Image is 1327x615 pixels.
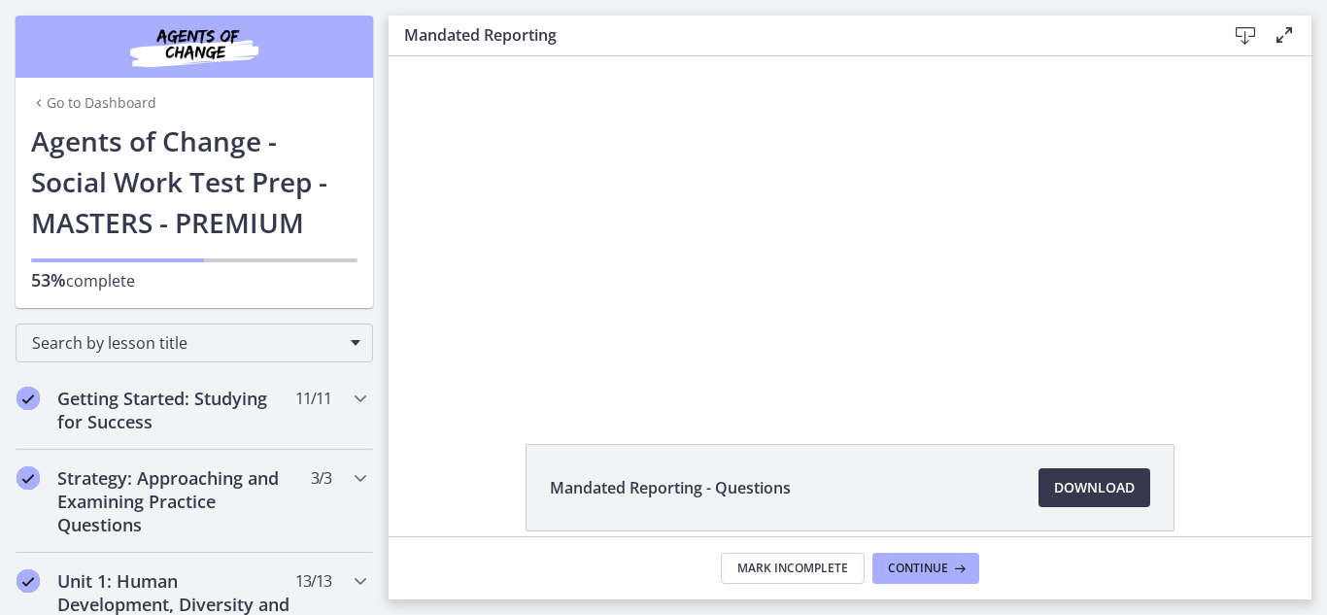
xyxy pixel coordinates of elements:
[872,553,979,584] button: Continue
[16,324,373,362] div: Search by lesson title
[888,561,948,576] span: Continue
[31,93,156,113] a: Go to Dashboard
[31,120,357,243] h1: Agents of Change - Social Work Test Prep - MASTERS - PREMIUM
[737,561,848,576] span: Mark Incomplete
[295,387,331,410] span: 11 / 11
[32,332,341,354] span: Search by lesson title
[550,476,791,499] span: Mandated Reporting - Questions
[78,23,311,70] img: Agents of Change
[311,466,331,490] span: 3 / 3
[295,569,331,593] span: 13 / 13
[57,466,294,536] h2: Strategy: Approaching and Examining Practice Questions
[17,569,40,593] i: Completed
[721,553,865,584] button: Mark Incomplete
[17,387,40,410] i: Completed
[389,19,1311,399] iframe: Video Lesson
[404,23,1195,47] h3: Mandated Reporting
[1038,468,1150,507] a: Download
[17,466,40,490] i: Completed
[31,268,66,291] span: 53%
[1054,476,1135,499] span: Download
[57,387,294,433] h2: Getting Started: Studying for Success
[31,268,357,292] p: complete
